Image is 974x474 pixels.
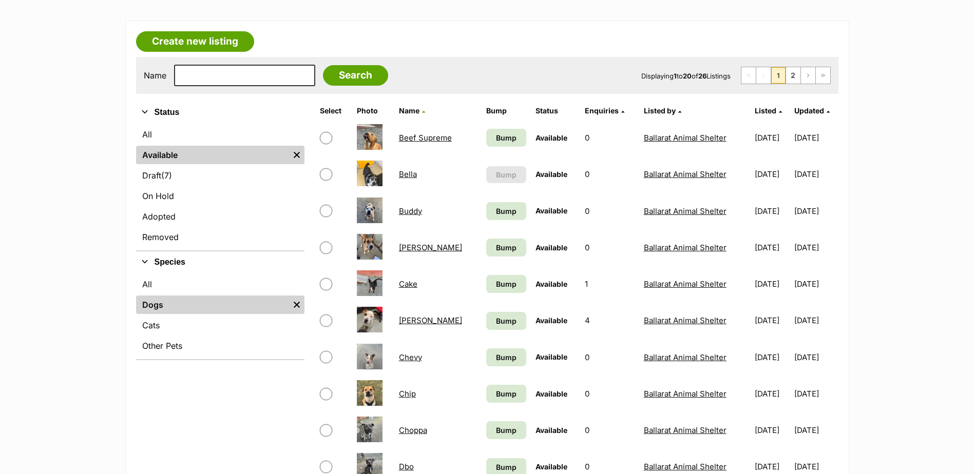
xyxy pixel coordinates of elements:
a: Name [399,106,425,115]
a: Cake [399,279,417,289]
a: Listed [755,106,782,115]
a: Ballarat Animal Shelter [644,243,727,252]
div: Species [136,273,304,359]
a: Bump [486,129,526,147]
td: 0 [581,230,638,265]
td: [DATE] [751,156,793,192]
a: Bump [486,312,526,330]
a: Bump [486,275,526,293]
a: Chip [399,389,416,399]
th: Bump [482,103,530,119]
td: [DATE] [794,266,837,302]
td: [DATE] [794,376,837,411]
a: On Hold [136,187,304,205]
a: Bella [399,169,417,179]
span: Name [399,106,419,115]
td: 0 [581,193,638,229]
span: First page [741,67,756,84]
span: Displaying to of Listings [641,72,731,80]
span: Listed [755,106,776,115]
span: Bump [496,462,517,472]
a: Bump [486,385,526,403]
strong: 1 [674,72,677,80]
span: Available [536,352,567,361]
span: Bump [496,132,517,143]
td: [DATE] [794,303,837,338]
a: Ballarat Animal Shelter [644,206,727,216]
div: Status [136,123,304,250]
span: translation missing: en.admin.listings.index.attributes.enquiries [585,106,619,115]
a: Bump [486,421,526,439]
a: Ballarat Animal Shelter [644,169,727,179]
span: Bump [496,425,517,436]
button: Species [136,255,304,269]
span: Available [536,133,567,142]
a: Chevy [399,352,422,362]
strong: 26 [698,72,706,80]
a: Updated [794,106,830,115]
td: 1 [581,266,638,302]
a: All [136,125,304,144]
span: Available [536,280,567,288]
th: Status [531,103,580,119]
span: Available [536,206,567,215]
a: Ballarat Animal Shelter [644,352,727,362]
span: Bump [496,315,517,326]
td: 0 [581,412,638,448]
label: Name [144,71,166,80]
span: Bump [496,206,517,216]
span: Available [536,170,567,179]
span: Bump [496,242,517,253]
td: [DATE] [751,120,793,155]
a: Ballarat Animal Shelter [644,462,727,471]
td: [DATE] [794,120,837,155]
a: Dbo [399,462,414,471]
th: Photo [353,103,394,119]
span: Available [536,462,567,471]
a: Dogs [136,295,289,314]
a: Bump [486,239,526,256]
a: Ballarat Animal Shelter [644,315,727,325]
span: Available [536,389,567,398]
a: Create new listing [136,31,254,52]
td: [DATE] [794,156,837,192]
span: Updated [794,106,824,115]
span: Bump [496,388,517,399]
a: Bump [486,348,526,366]
a: Enquiries [585,106,624,115]
a: Removed [136,228,304,246]
a: All [136,275,304,293]
td: [DATE] [794,412,837,448]
td: [DATE] [794,230,837,265]
strong: 20 [683,72,692,80]
td: [DATE] [751,376,793,411]
a: Available [136,146,289,164]
a: Buddy [399,206,422,216]
td: [DATE] [751,230,793,265]
a: Remove filter [289,146,304,164]
td: [DATE] [751,340,793,375]
input: Search [323,65,388,86]
td: [DATE] [751,412,793,448]
button: Status [136,106,304,119]
span: Bump [496,352,517,363]
button: Bump [486,166,526,183]
a: [PERSON_NAME] [399,315,462,325]
a: Bump [486,202,526,220]
span: Available [536,243,567,252]
a: [PERSON_NAME] [399,243,462,252]
span: Bump [496,279,517,289]
a: Remove filter [289,295,304,314]
nav: Pagination [741,67,831,84]
a: Page 2 [786,67,800,84]
a: Cats [136,316,304,334]
td: [DATE] [751,303,793,338]
span: Bump [496,169,517,180]
a: Ballarat Animal Shelter [644,389,727,399]
td: [DATE] [794,340,837,375]
a: Choppa [399,425,427,435]
a: Ballarat Animal Shelter [644,133,727,143]
a: Beef Supreme [399,133,452,143]
span: Previous page [756,67,771,84]
th: Select [316,103,352,119]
